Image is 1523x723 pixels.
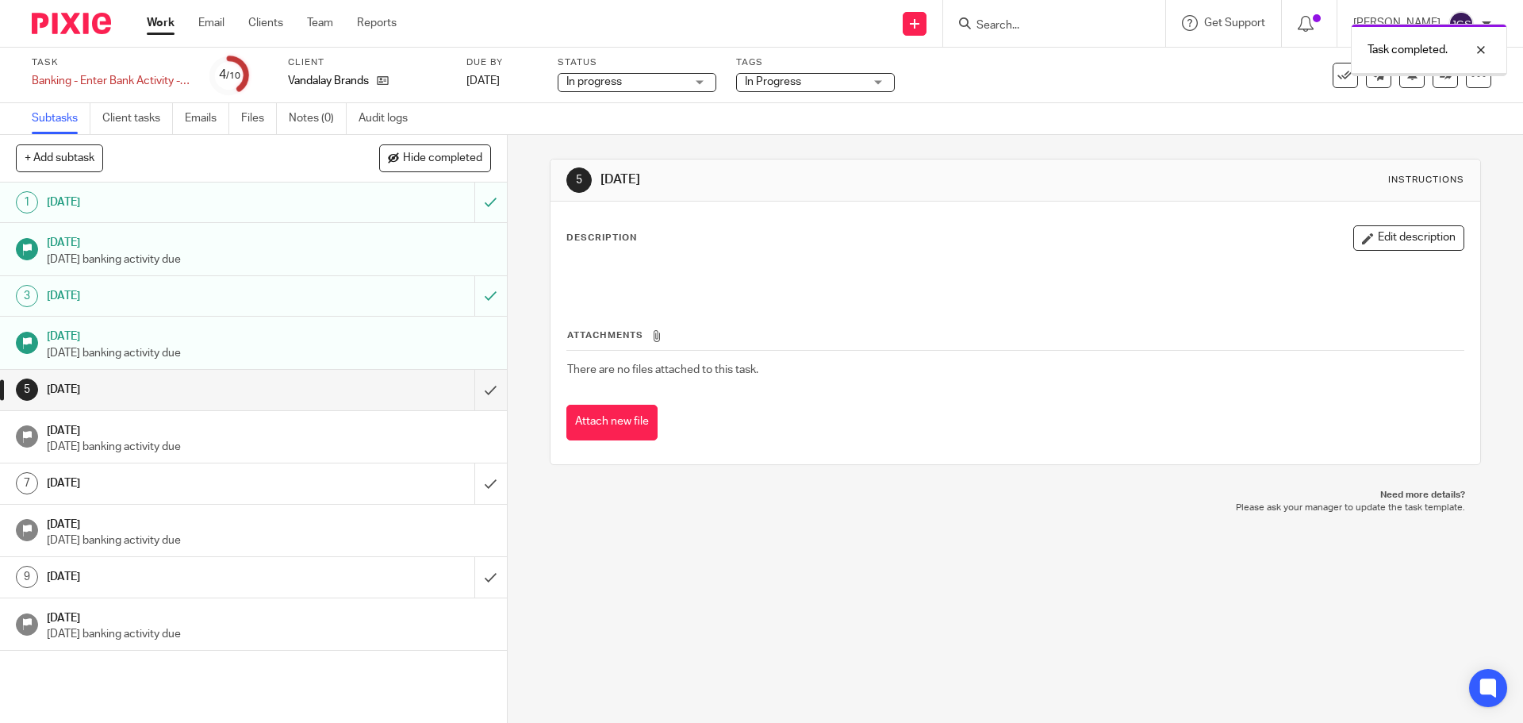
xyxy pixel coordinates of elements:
[16,144,103,171] button: + Add subtask
[566,232,637,244] p: Description
[32,56,190,69] label: Task
[47,606,491,626] h1: [DATE]
[47,325,491,344] h1: [DATE]
[47,190,321,214] h1: [DATE]
[357,15,397,31] a: Reports
[47,533,491,548] p: [DATE] banking activity due
[47,439,491,455] p: [DATE] banking activity due
[241,103,277,134] a: Files
[47,284,321,308] h1: [DATE]
[566,405,658,440] button: Attach new file
[558,56,716,69] label: Status
[466,56,538,69] label: Due by
[185,103,229,134] a: Emails
[1448,11,1474,37] img: svg%3E
[307,15,333,31] a: Team
[47,231,491,251] h1: [DATE]
[466,75,500,87] span: [DATE]
[47,252,491,267] p: [DATE] banking activity due
[16,285,38,307] div: 3
[147,15,175,31] a: Work
[102,103,173,134] a: Client tasks
[566,167,592,193] div: 5
[32,13,111,34] img: Pixie
[359,103,420,134] a: Audit logs
[47,565,321,589] h1: [DATE]
[736,56,895,69] label: Tags
[32,103,90,134] a: Subtasks
[1368,42,1448,58] p: Task completed.
[47,626,491,642] p: [DATE] banking activity due
[288,73,369,89] p: Vandalay Brands
[47,378,321,402] h1: [DATE]
[1388,174,1464,187] div: Instructions
[16,191,38,213] div: 1
[288,56,447,69] label: Client
[32,73,190,89] div: Banking - Enter Bank Activity - week 33
[47,471,321,495] h1: [DATE]
[226,71,240,80] small: /10
[16,472,38,494] div: 7
[289,103,347,134] a: Notes (0)
[47,345,491,361] p: [DATE] banking activity due
[566,489,1464,502] p: Need more details?
[16,566,38,588] div: 9
[219,66,240,84] div: 4
[566,502,1464,514] p: Please ask your manager to update the task template.
[47,419,491,439] h1: [DATE]
[567,331,643,340] span: Attachments
[403,152,482,165] span: Hide completed
[198,15,224,31] a: Email
[379,144,491,171] button: Hide completed
[47,513,491,533] h1: [DATE]
[567,364,758,375] span: There are no files attached to this task.
[16,379,38,401] div: 5
[745,76,801,87] span: In Progress
[1353,225,1464,251] button: Edit description
[566,76,622,87] span: In progress
[600,171,1049,188] h1: [DATE]
[248,15,283,31] a: Clients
